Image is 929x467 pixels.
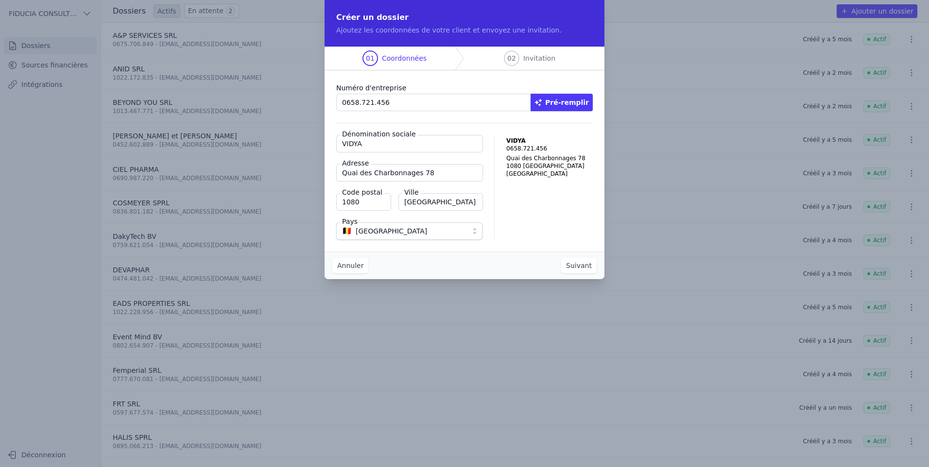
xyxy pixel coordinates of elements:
[325,47,604,70] nav: Progress
[340,129,418,139] label: Dénomination sociale
[336,222,482,240] button: 🇧🇪 [GEOGRAPHIC_DATA]
[332,258,368,273] button: Annuler
[340,187,384,197] label: Code postal
[506,137,593,145] p: VIDYA
[340,158,371,168] label: Adresse
[366,53,375,63] span: 01
[523,53,555,63] span: Invitation
[336,82,593,94] label: Numéro d'entreprise
[506,162,593,170] p: 1080 [GEOGRAPHIC_DATA]
[531,94,593,111] button: Pré-remplir
[506,170,593,178] p: [GEOGRAPHIC_DATA]
[402,187,421,197] label: Ville
[382,53,427,63] span: Coordonnées
[506,145,593,152] p: 0658.721.456
[561,258,597,273] button: Suivant
[507,53,516,63] span: 02
[340,217,360,226] label: Pays
[336,12,593,23] h2: Créer un dossier
[342,228,352,234] span: 🇧🇪
[506,154,593,162] p: Quai des Charbonnages 78
[356,225,427,237] span: [GEOGRAPHIC_DATA]
[336,25,593,35] p: Ajoutez les coordonnées de votre client et envoyez une invitation.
